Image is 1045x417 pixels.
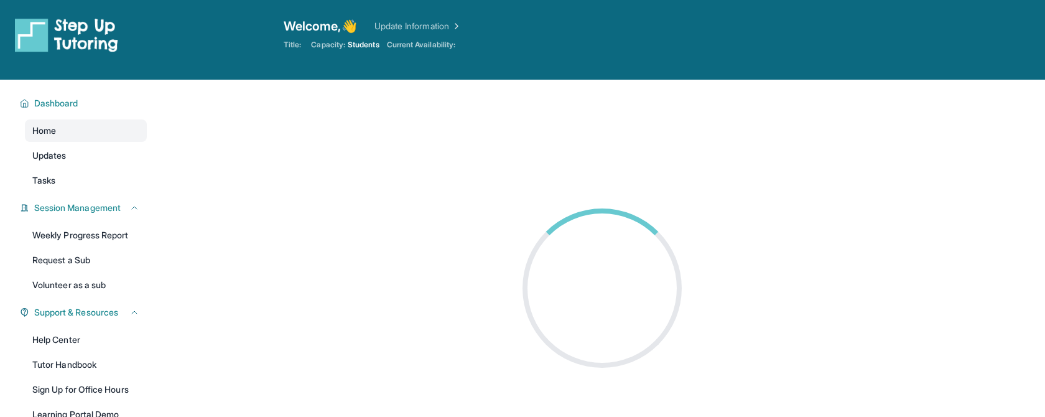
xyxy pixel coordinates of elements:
[284,17,357,35] span: Welcome, 👋
[348,40,379,50] span: Students
[32,149,67,162] span: Updates
[387,40,455,50] span: Current Availability:
[25,354,147,376] a: Tutor Handbook
[15,17,118,52] img: logo
[32,124,56,137] span: Home
[25,249,147,271] a: Request a Sub
[25,169,147,192] a: Tasks
[34,202,121,214] span: Session Management
[449,20,462,32] img: Chevron Right
[374,20,462,32] a: Update Information
[34,97,78,110] span: Dashboard
[25,378,147,401] a: Sign Up for Office Hours
[311,40,345,50] span: Capacity:
[32,174,55,187] span: Tasks
[25,224,147,246] a: Weekly Progress Report
[25,144,147,167] a: Updates
[34,306,118,319] span: Support & Resources
[25,119,147,142] a: Home
[284,40,301,50] span: Title:
[29,202,139,214] button: Session Management
[25,274,147,296] a: Volunteer as a sub
[29,306,139,319] button: Support & Resources
[29,97,139,110] button: Dashboard
[25,329,147,351] a: Help Center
